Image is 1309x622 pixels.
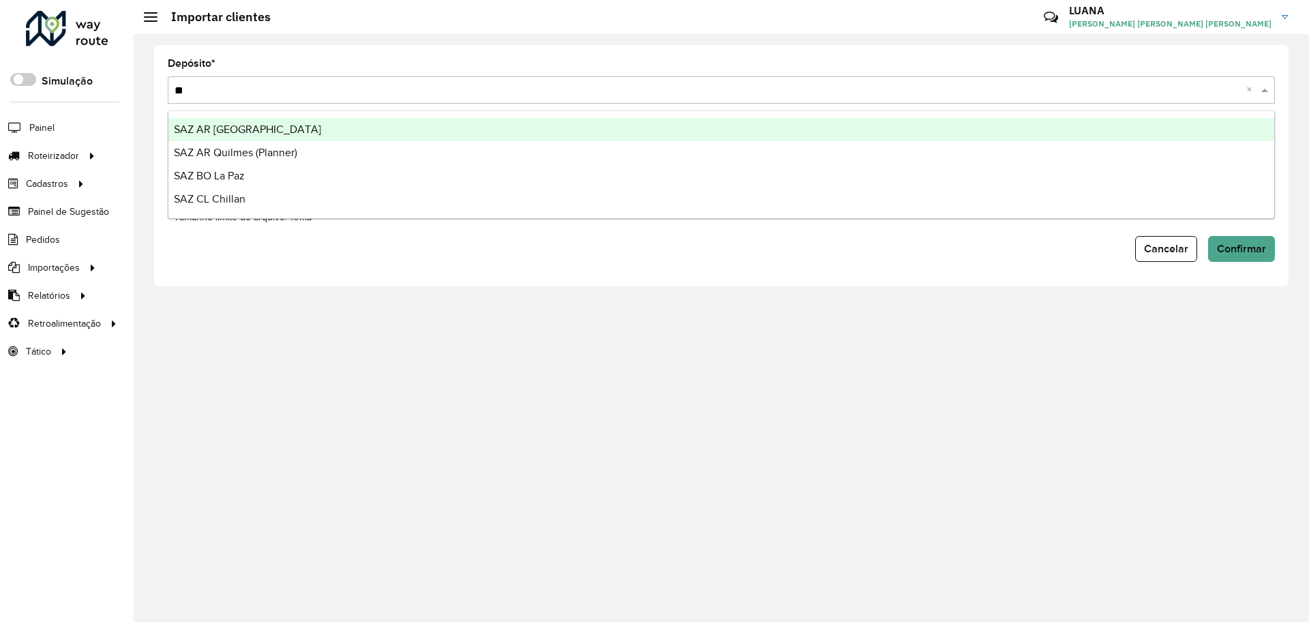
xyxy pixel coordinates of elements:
span: Clear all [1246,82,1258,98]
span: Tático [26,344,51,359]
span: [PERSON_NAME] [PERSON_NAME] [PERSON_NAME] [1069,18,1272,30]
label: Simulação [42,73,93,89]
span: SAZ AR Quilmes (Planner) [174,147,297,158]
span: SAZ BO La Paz [174,170,245,181]
span: SAZ CL Chillan [174,193,245,205]
a: Contato Rápido [1036,3,1066,32]
button: Confirmar [1208,236,1275,262]
span: Roteirizador [28,149,79,163]
span: Relatórios [28,288,70,303]
span: Cancelar [1144,243,1188,254]
span: Painel [29,121,55,135]
span: Cadastros [26,177,68,191]
span: Confirmar [1217,243,1266,254]
h2: Importar clientes [157,10,271,25]
span: Importações [28,261,80,275]
span: Retroalimentação [28,316,101,331]
h3: LUANA [1069,4,1272,17]
button: Cancelar [1135,236,1197,262]
span: Pedidos [26,233,60,247]
label: Depósito [168,55,215,72]
span: Painel de Sugestão [28,205,109,219]
span: SAZ AR [GEOGRAPHIC_DATA] [174,123,321,135]
ng-dropdown-panel: Options list [168,110,1275,219]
